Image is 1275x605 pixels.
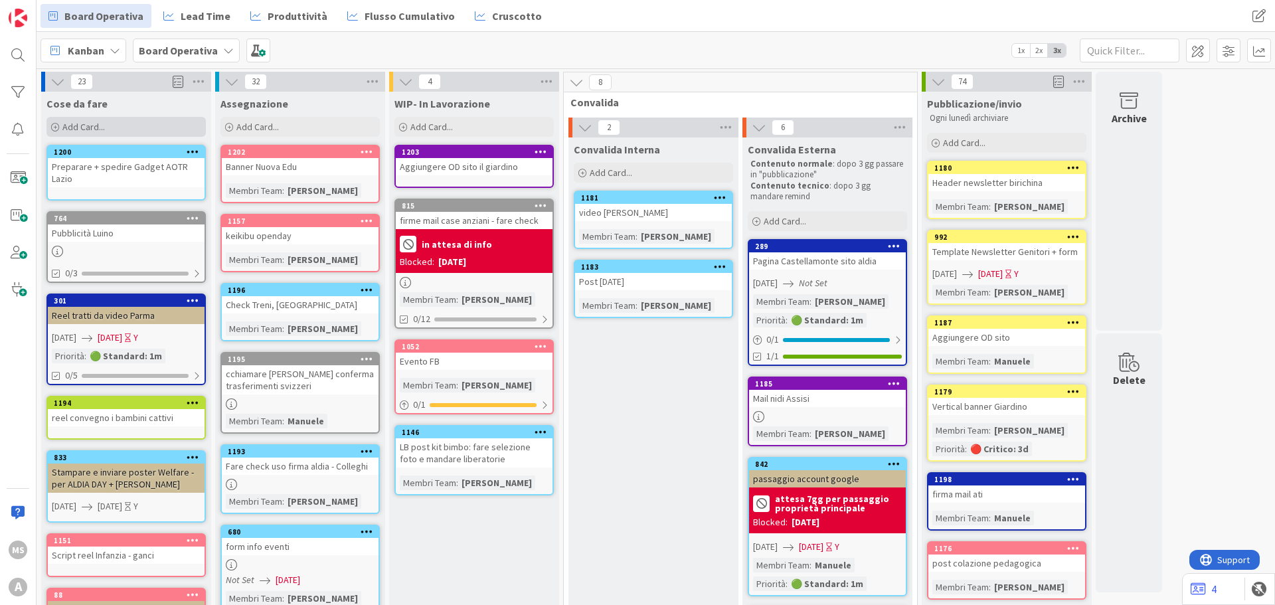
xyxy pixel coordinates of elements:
[1112,110,1147,126] div: Archive
[965,442,967,456] span: :
[396,146,552,158] div: 1203
[139,44,218,57] b: Board Operativa
[750,181,904,203] p: : dopo 3 gg mandare remind
[226,494,282,509] div: Membri Team
[64,8,143,24] span: Board Operativa
[48,452,205,464] div: 833
[222,458,379,475] div: Fare check uso firma aldia - Colleghi
[222,146,379,158] div: 1202
[928,329,1085,346] div: Aggiungere OD sito
[809,558,811,572] span: :
[749,458,906,487] div: 842passaggio account google
[951,74,974,90] span: 74
[590,167,632,179] span: Add Card...
[930,113,1084,124] p: Ogni lunedì archiviare
[68,43,104,58] span: Kanban
[637,298,715,313] div: [PERSON_NAME]
[396,212,552,229] div: firme mail case anziani - fare check
[282,494,284,509] span: :
[932,354,989,369] div: Membri Team
[84,349,86,363] span: :
[52,331,76,345] span: [DATE]
[226,252,282,267] div: Membri Team
[755,242,906,251] div: 289
[222,215,379,227] div: 1157
[932,442,965,456] div: Priorità
[749,331,906,348] div: 0/1
[456,378,458,392] span: :
[284,183,361,198] div: [PERSON_NAME]
[48,307,205,324] div: Reel tratti da video Parma
[788,576,867,591] div: 🟢 Standard: 1m
[396,426,552,438] div: 1146
[928,231,1085,260] div: 992Template Newsletter Genitori + form
[775,494,902,513] b: attesa 7gg per passaggio proprietà principale
[228,216,379,226] div: 1157
[928,243,1085,260] div: Template Newsletter Genitori + form
[54,590,205,600] div: 88
[402,201,552,211] div: 815
[764,215,806,227] span: Add Card...
[1030,44,1048,57] span: 2x
[928,485,1085,503] div: firma mail ati
[222,365,379,394] div: cchiamare [PERSON_NAME] conferma trasferimenti svizzeri
[396,200,552,212] div: 815
[52,349,84,363] div: Priorità
[65,266,78,280] span: 0/3
[48,535,205,564] div: 1151Script reel Infanzia - ganci
[927,97,1022,110] span: Pubblicazione/invio
[753,294,809,309] div: Membri Team
[228,147,379,157] div: 1202
[133,499,138,513] div: Y
[766,333,779,347] span: 0 / 1
[932,580,989,594] div: Membri Team
[400,378,456,392] div: Membri Team
[236,121,279,133] span: Add Card...
[978,267,1003,281] span: [DATE]
[748,143,836,156] span: Convalida Esterna
[835,540,839,554] div: Y
[284,494,361,509] div: [PERSON_NAME]
[928,317,1085,329] div: 1187
[575,273,732,290] div: Post [DATE]
[222,446,379,458] div: 1193
[749,240,906,270] div: 289Pagina Castellamonte sito aldia
[396,200,552,229] div: 815firme mail case anziani - fare check
[579,229,636,244] div: Membri Team
[755,379,906,389] div: 1185
[222,296,379,313] div: Check Treni, [GEOGRAPHIC_DATA]
[222,526,379,538] div: 680
[932,423,989,438] div: Membri Team
[1113,372,1146,388] div: Delete
[222,353,379,365] div: 1195
[48,452,205,493] div: 833Stampare e inviare poster Welfare - per ALDIA DAY + [PERSON_NAME]
[753,313,786,327] div: Priorità
[989,511,991,525] span: :
[749,378,906,390] div: 1185
[268,8,327,24] span: Produttività
[598,120,620,135] span: 2
[48,224,205,242] div: Pubblicità Luino
[410,121,453,133] span: Add Card...
[934,163,1085,173] div: 1180
[991,423,1068,438] div: [PERSON_NAME]
[28,2,60,18] span: Support
[991,199,1068,214] div: [PERSON_NAME]
[282,183,284,198] span: :
[48,397,205,426] div: 1194reel convegno i bambini cattivi
[928,386,1085,398] div: 1179
[48,535,205,547] div: 1151
[396,341,552,370] div: 1052Evento FB
[282,414,284,428] span: :
[928,543,1085,572] div: 1176post colazione pedagogica
[772,120,794,135] span: 6
[365,8,455,24] span: Flusso Cumulativo
[755,460,906,469] div: 842
[989,354,991,369] span: :
[766,349,779,363] span: 1/1
[1012,44,1030,57] span: 1x
[934,318,1085,327] div: 1187
[282,252,284,267] span: :
[222,284,379,296] div: 1196
[928,555,1085,572] div: post colazione pedagogica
